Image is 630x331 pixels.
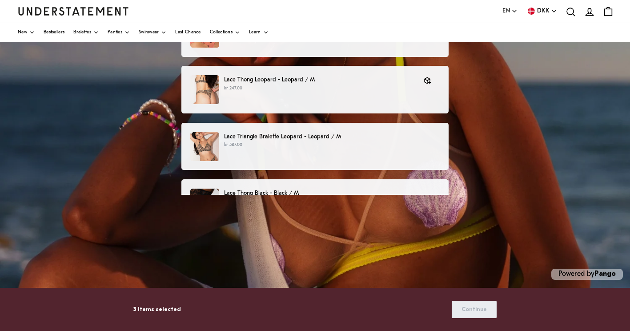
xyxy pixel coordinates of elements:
span: Learn [249,30,261,35]
p: Lace Thong Leopard - Leopard / M [224,75,415,85]
span: Collections [210,30,233,35]
p: Powered by [551,269,623,280]
a: Panties [108,23,130,42]
span: Last Chance [175,30,201,35]
p: kr 587.00 [224,141,440,149]
img: lace-thong-gold-leopard-52763539439942.jpg [190,75,219,104]
img: lace-string-black.jpg [190,189,219,218]
a: Learn [249,23,269,42]
a: Bralettes [73,23,99,42]
span: Panties [108,30,122,35]
span: EN [502,6,510,16]
span: Bestsellers [44,30,64,35]
p: Lace Thong Black - Black / M [224,189,440,198]
p: kr 247.00 [224,85,415,92]
span: Bralettes [73,30,91,35]
p: Lace Triangle Bralette Leopard - Leopard / M [224,132,440,141]
a: Bestsellers [44,23,64,42]
a: Pango [594,270,616,278]
a: Last Chance [175,23,201,42]
a: New [18,23,35,42]
a: Swimwear [139,23,166,42]
span: Swimwear [139,30,159,35]
img: lace-triangle-bralette-gold-leopard-52769500889414_ca6509f3-eeef-4ed2-8a48-53132d0a5726.jpg [190,132,219,161]
a: Understatement Homepage [18,7,129,15]
button: DKK [526,6,557,16]
button: EN [502,6,518,16]
a: Collections [210,23,240,42]
span: New [18,30,27,35]
span: DKK [537,6,550,16]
